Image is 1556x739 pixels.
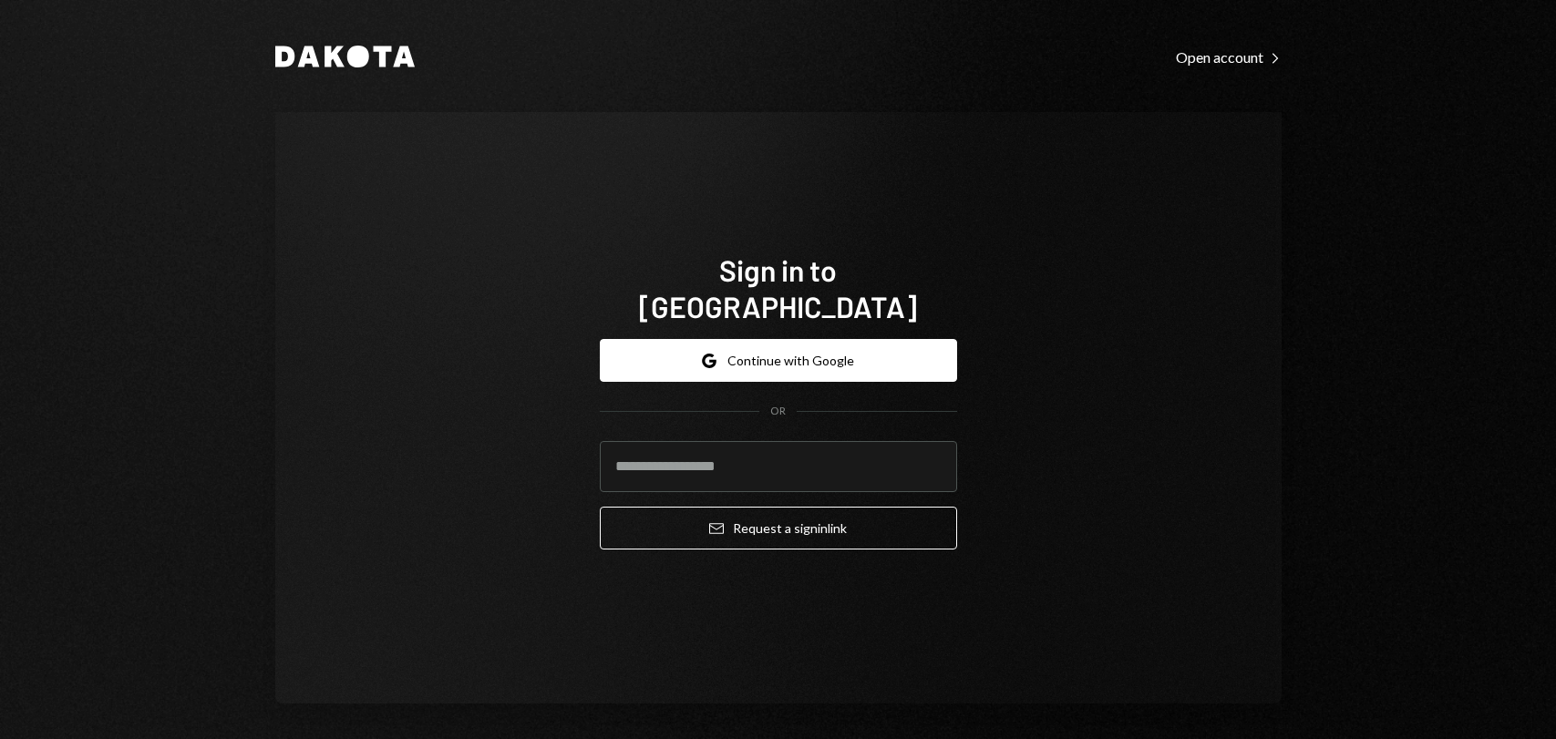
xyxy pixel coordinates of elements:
div: OR [770,404,786,419]
a: Open account [1176,46,1282,67]
button: Request a signinlink [600,507,957,549]
button: Continue with Google [600,339,957,382]
h1: Sign in to [GEOGRAPHIC_DATA] [600,251,957,324]
div: Open account [1176,48,1282,67]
